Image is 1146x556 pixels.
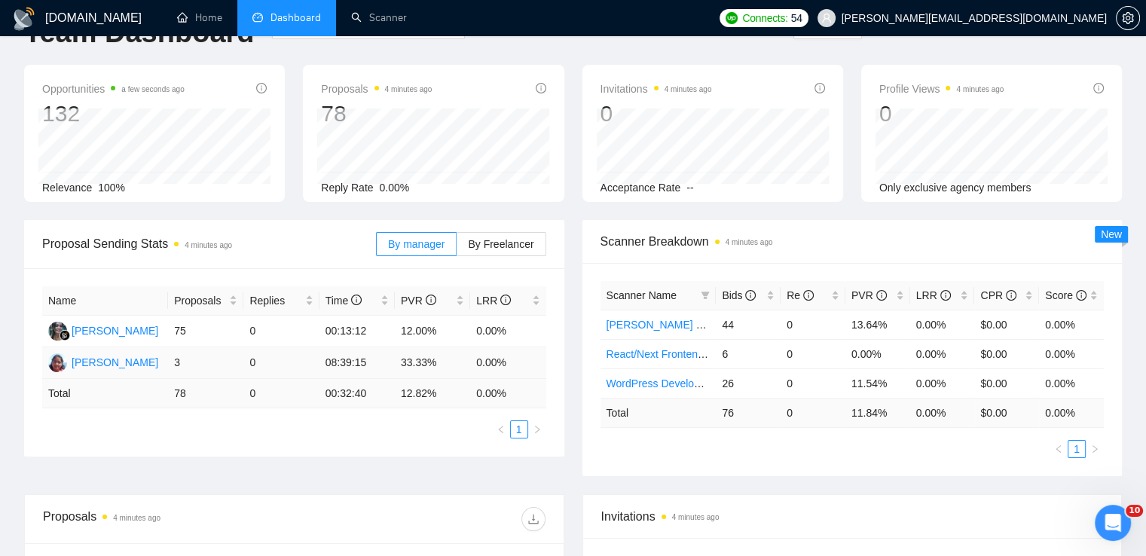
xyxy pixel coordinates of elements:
[1116,6,1140,30] button: setting
[168,286,243,316] th: Proposals
[974,310,1039,339] td: $0.00
[1086,440,1104,458] button: right
[256,83,267,93] span: info-circle
[701,291,710,300] span: filter
[1045,289,1086,301] span: Score
[243,316,319,347] td: 0
[716,368,781,398] td: 26
[48,322,67,341] img: RS
[1126,505,1143,517] span: 10
[43,507,294,531] div: Proposals
[781,339,845,368] td: 0
[607,348,726,360] a: React/Next Frontend Dev
[319,379,395,408] td: 00:32:40
[845,310,910,339] td: 13.64%
[698,284,713,307] span: filter
[511,421,527,438] a: 1
[426,295,436,305] span: info-circle
[48,324,158,336] a: RS[PERSON_NAME]
[742,10,787,26] span: Connects:
[185,241,232,249] time: 4 minutes ago
[168,347,243,379] td: 3
[716,310,781,339] td: 44
[72,322,158,339] div: [PERSON_NAME]
[916,289,951,301] span: LRR
[121,85,184,93] time: a few seconds ago
[1076,290,1086,301] span: info-circle
[1116,12,1140,24] a: setting
[1101,228,1122,240] span: New
[522,513,545,525] span: download
[1039,398,1104,427] td: 0.00 %
[1086,440,1104,458] li: Next Page
[607,319,759,331] a: [PERSON_NAME] Development
[1068,441,1085,457] a: 1
[48,353,67,372] img: JJ
[243,347,319,379] td: 0
[803,290,814,301] span: info-circle
[252,12,263,23] span: dashboard
[168,379,243,408] td: 78
[781,310,845,339] td: 0
[974,398,1039,427] td: $ 0.00
[395,347,470,379] td: 33.33%
[385,85,432,93] time: 4 minutes ago
[821,13,832,23] span: user
[243,286,319,316] th: Replies
[940,290,951,301] span: info-circle
[60,330,70,341] img: gigradar-bm.png
[470,379,545,408] td: 0.00 %
[42,379,168,408] td: Total
[319,316,395,347] td: 00:13:12
[980,289,1016,301] span: CPR
[851,289,887,301] span: PVR
[249,292,301,309] span: Replies
[174,292,226,309] span: Proposals
[601,99,712,128] div: 0
[716,398,781,427] td: 76
[910,398,975,427] td: 0.00 %
[1054,444,1063,454] span: left
[686,182,693,194] span: --
[601,232,1105,251] span: Scanner Breakdown
[380,182,410,194] span: 0.00%
[528,420,546,438] button: right
[1090,444,1099,454] span: right
[492,420,510,438] button: left
[910,310,975,339] td: 0.00%
[716,339,781,368] td: 6
[787,289,814,301] span: Re
[1095,505,1131,541] iframe: Intercom live chat
[113,514,160,522] time: 4 minutes ago
[845,368,910,398] td: 11.54%
[42,286,168,316] th: Name
[956,85,1004,93] time: 4 minutes ago
[726,12,738,24] img: upwork-logo.png
[1039,310,1104,339] td: 0.00%
[601,182,681,194] span: Acceptance Rate
[910,368,975,398] td: 0.00%
[351,11,407,24] a: searchScanner
[321,99,432,128] div: 78
[243,379,319,408] td: 0
[325,295,362,307] span: Time
[521,507,545,531] button: download
[470,316,545,347] td: 0.00%
[845,339,910,368] td: 0.00%
[492,420,510,438] li: Previous Page
[745,290,756,301] span: info-circle
[601,80,712,98] span: Invitations
[1117,12,1139,24] span: setting
[781,368,845,398] td: 0
[1093,83,1104,93] span: info-circle
[1050,440,1068,458] li: Previous Page
[974,339,1039,368] td: $0.00
[351,295,362,305] span: info-circle
[12,7,36,31] img: logo
[270,11,321,24] span: Dashboard
[42,182,92,194] span: Relevance
[879,99,1004,128] div: 0
[72,354,158,371] div: [PERSON_NAME]
[607,377,723,390] a: WordPress Development
[321,182,373,194] span: Reply Rate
